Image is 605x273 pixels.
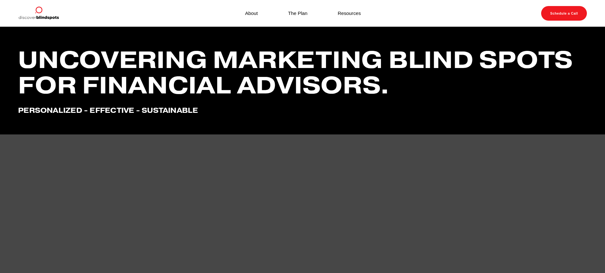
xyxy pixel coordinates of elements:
[245,9,258,17] a: About
[541,6,587,21] a: Schedule a Call
[18,6,59,21] img: Discover Blind Spots
[288,9,307,17] a: The Plan
[18,106,587,114] h4: Personalized - effective - Sustainable
[18,47,587,98] h1: Uncovering marketing blind spots for financial advisors.
[338,9,361,17] a: Resources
